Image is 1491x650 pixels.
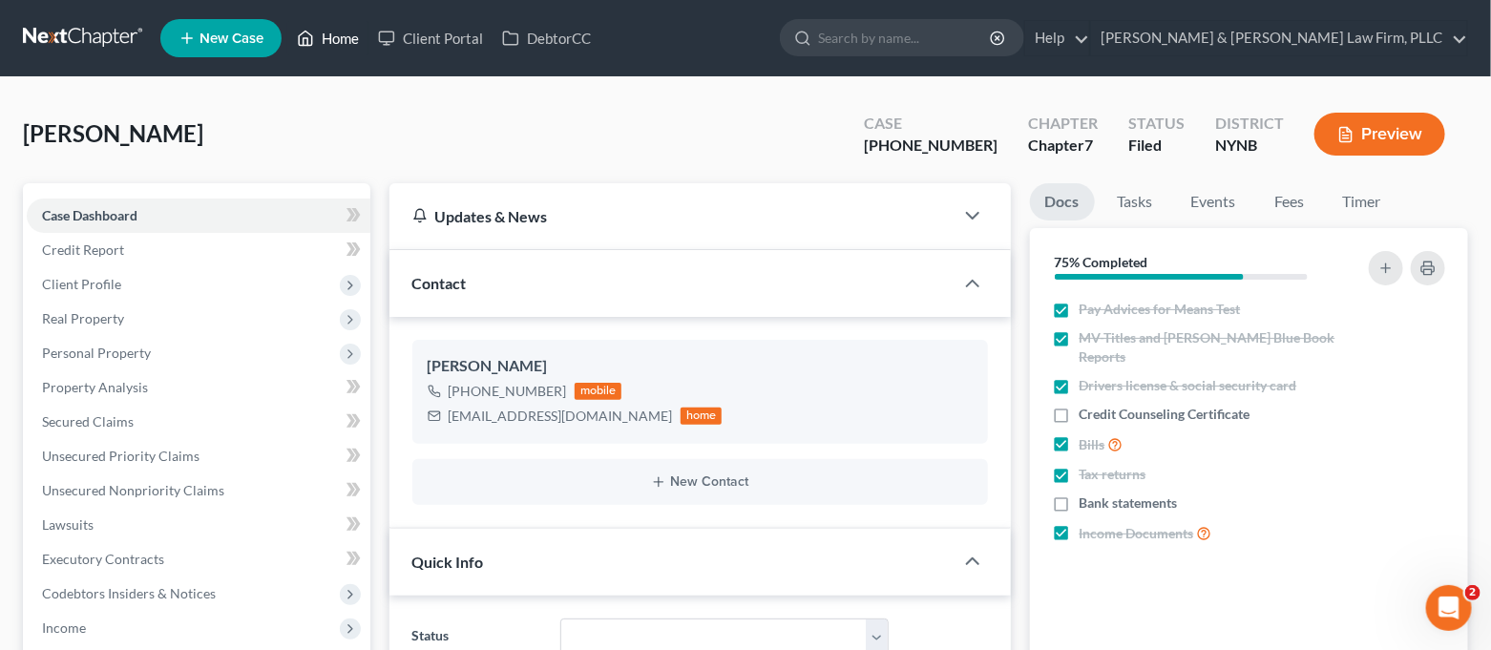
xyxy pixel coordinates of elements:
[864,113,997,135] div: Case
[575,383,622,400] div: mobile
[42,516,94,533] span: Lawsuits
[428,474,973,490] button: New Contact
[1259,183,1320,220] a: Fees
[449,407,673,426] div: [EMAIL_ADDRESS][DOMAIN_NAME]
[1091,21,1467,55] a: [PERSON_NAME] & [PERSON_NAME] Law Firm, PLLC
[54,10,85,41] img: Profile image for Emma
[1025,21,1089,55] a: Help
[428,355,973,378] div: [PERSON_NAME]
[1128,135,1185,157] div: Filed
[42,413,134,430] span: Secured Claims
[42,585,216,601] span: Codebtors Insiders & Notices
[42,379,148,395] span: Property Analysis
[1080,524,1194,543] span: Income Documents
[1080,405,1250,424] span: Credit Counseling Certificate
[27,508,370,542] a: Lawsuits
[42,345,151,361] span: Personal Property
[1465,585,1480,600] span: 2
[368,21,493,55] a: Client Portal
[493,21,600,55] a: DebtorCC
[27,405,370,439] a: Secured Claims
[30,504,45,519] button: Upload attachment
[31,217,298,291] div: If you experience this issue, please wait at least between filing attempts to allow MFA to reset ...
[818,20,993,55] input: Search by name...
[412,206,931,226] div: Updates & News
[1215,113,1284,135] div: District
[199,31,263,46] span: New Case
[1328,183,1396,220] a: Timer
[31,124,253,139] b: 🚨 Notice: MFA Filing Issue 🚨
[1314,113,1445,156] button: Preview
[681,408,723,425] div: home
[42,241,124,258] span: Credit Report
[1080,465,1146,484] span: Tax returns
[1080,376,1297,395] span: Drivers license & social security card
[1080,328,1343,367] span: MV-Titles and [PERSON_NAME] Blue Book Reports
[15,112,313,463] div: 🚨 Notice: MFA Filing Issue 🚨We’ve noticed some users are not receiving the MFA pop-up when filing...
[27,473,370,508] a: Unsecured Nonpriority Claims
[16,464,366,496] textarea: Message…
[42,619,86,636] span: Income
[42,482,224,498] span: Unsecured Nonpriority Claims
[42,276,121,292] span: Client Profile
[1128,113,1185,135] div: Status
[93,10,217,24] h1: [PERSON_NAME]
[287,21,368,55] a: Home
[93,24,229,43] p: Active in the last 15m
[449,382,567,401] div: [PHONE_NUMBER]
[327,496,358,527] button: Send a message…
[27,542,370,577] a: Executory Contracts
[1084,136,1093,154] span: 7
[27,439,370,473] a: Unsecured Priority Claims
[12,8,49,44] button: go back
[1426,585,1472,631] iframe: Intercom live chat
[91,504,106,519] button: Gif picker
[42,310,124,326] span: Real Property
[1080,435,1105,454] span: Bills
[1028,113,1098,135] div: Chapter
[31,152,298,208] div: We’ve noticed some users are not receiving the MFA pop-up when filing [DATE].
[335,8,369,42] div: Close
[864,135,997,157] div: [PHONE_NUMBER]
[31,302,298,376] div: If you’ve had multiple failed attempts after waiting 10 minutes and need to file by the end of th...
[1215,135,1284,157] div: NYNB
[60,504,75,519] button: Emoji picker
[15,112,367,505] div: Emma says…
[121,504,136,519] button: Start recording
[31,386,298,442] div: Our team is actively investigating this issue and will provide updates as soon as more informatio...
[42,207,137,223] span: Case Dashboard
[412,553,484,571] span: Quick Info
[27,199,370,233] a: Case Dashboard
[299,8,335,44] button: Home
[42,448,199,464] span: Unsecured Priority Claims
[412,274,467,292] span: Contact
[1030,183,1095,220] a: Docs
[113,237,226,252] b: 10 full minutes
[23,119,203,147] span: [PERSON_NAME]
[42,551,164,567] span: Executory Contracts
[1176,183,1251,220] a: Events
[1055,254,1148,270] strong: 75% Completed
[27,370,370,405] a: Property Analysis
[1080,300,1241,319] span: Pay Advices for Means Test
[1028,135,1098,157] div: Chapter
[27,233,370,267] a: Credit Report
[1102,183,1168,220] a: Tasks
[1080,493,1178,513] span: Bank statements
